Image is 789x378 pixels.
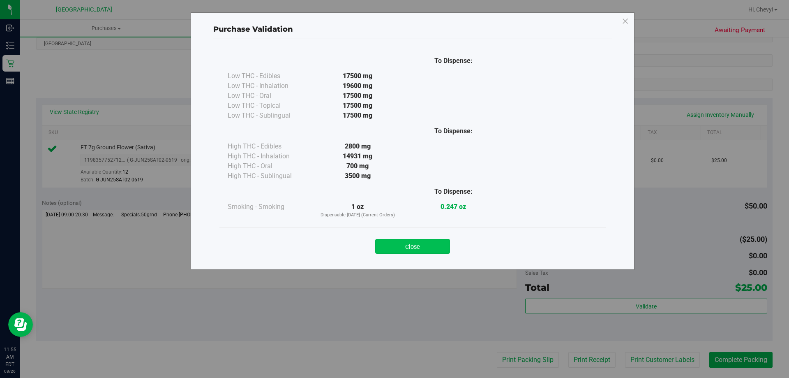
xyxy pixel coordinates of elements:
div: 17500 mg [310,91,406,101]
iframe: Resource center [8,312,33,337]
button: Close [375,239,450,254]
div: 17500 mg [310,111,406,121]
div: 17500 mg [310,101,406,111]
div: Low THC - Oral [228,91,310,101]
div: To Dispense: [406,126,501,136]
strong: 0.247 oz [441,203,466,211]
div: 3500 mg [310,171,406,181]
div: 17500 mg [310,71,406,81]
div: High THC - Sublingual [228,171,310,181]
div: Smoking - Smoking [228,202,310,212]
div: To Dispense: [406,56,501,66]
p: Dispensable [DATE] (Current Orders) [310,212,406,219]
div: High THC - Oral [228,161,310,171]
div: 2800 mg [310,141,406,151]
div: Low THC - Sublingual [228,111,310,121]
div: To Dispense: [406,187,501,197]
div: 700 mg [310,161,406,171]
div: High THC - Edibles [228,141,310,151]
div: 1 oz [310,202,406,219]
div: Low THC - Inhalation [228,81,310,91]
div: Low THC - Topical [228,101,310,111]
span: Purchase Validation [213,25,293,34]
div: Low THC - Edibles [228,71,310,81]
div: High THC - Inhalation [228,151,310,161]
div: 19600 mg [310,81,406,91]
div: 14931 mg [310,151,406,161]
